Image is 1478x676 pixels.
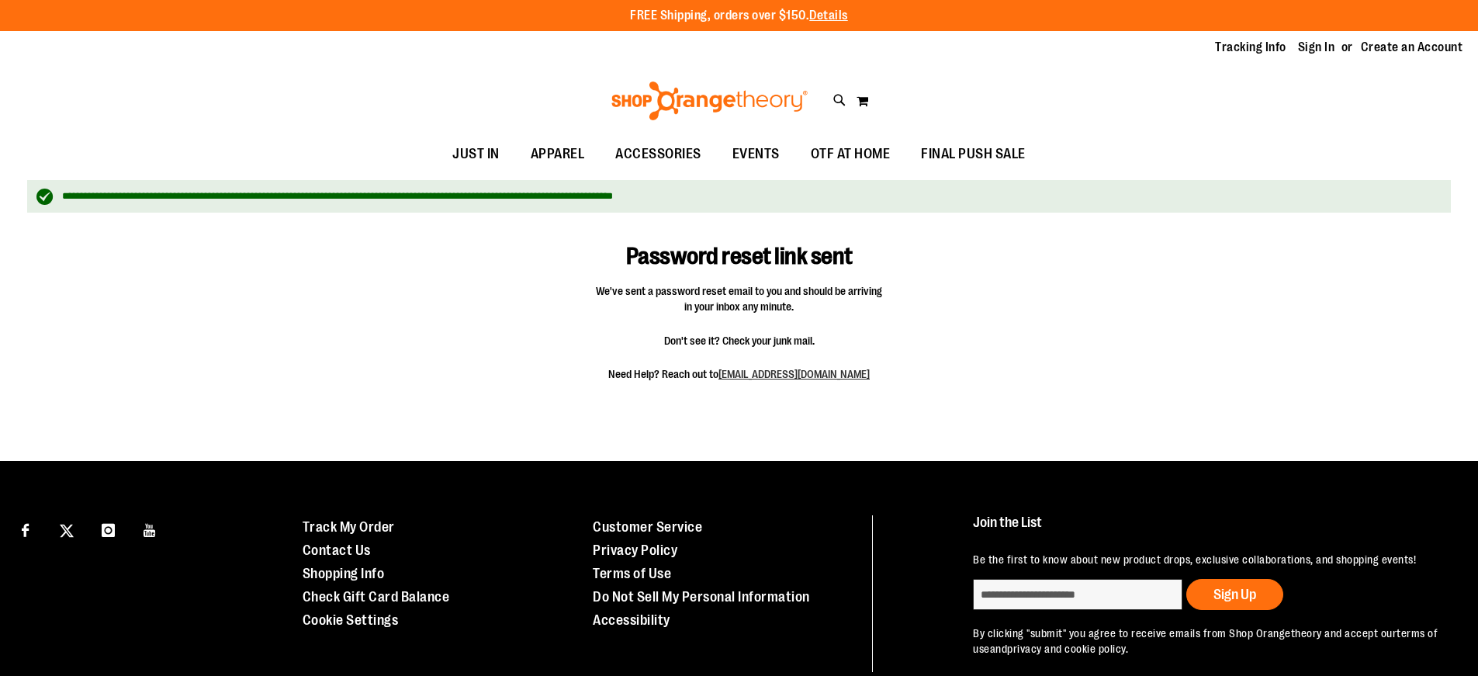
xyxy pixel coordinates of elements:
[609,81,810,120] img: Shop Orangetheory
[452,137,500,172] span: JUST IN
[615,137,701,172] span: ACCESSORIES
[1215,39,1286,56] a: Tracking Info
[1186,579,1283,610] button: Sign Up
[973,626,1442,657] p: By clicking "submit" you agree to receive emails from Shop Orangetheory and accept our and
[596,366,883,382] span: Need Help? Reach out to
[593,612,670,628] a: Accessibility
[593,543,677,558] a: Privacy Policy
[905,137,1041,172] a: FINAL PUSH SALE
[973,515,1442,544] h4: Join the List
[303,543,371,558] a: Contact Us
[54,515,81,543] a: Visit our X page
[1007,643,1128,655] a: privacy and cookie policy.
[973,552,1442,567] p: Be the first to know about new product drops, exclusive collaborations, and shopping events!
[718,368,870,380] a: [EMAIL_ADDRESS][DOMAIN_NAME]
[137,515,164,543] a: Visit our Youtube page
[795,137,906,172] a: OTF AT HOME
[303,612,399,628] a: Cookie Settings
[437,137,515,172] a: JUST IN
[593,589,810,605] a: Do Not Sell My Personal Information
[600,137,717,172] a: ACCESSORIES
[60,524,74,538] img: Twitter
[732,137,780,172] span: EVENTS
[921,137,1026,172] span: FINAL PUSH SALE
[1213,587,1256,602] span: Sign Up
[717,137,795,172] a: EVENTS
[1361,39,1463,56] a: Create an Account
[558,220,920,270] h1: Password reset link sent
[973,579,1182,610] input: enter email
[303,566,385,581] a: Shopping Info
[515,137,601,172] a: APPAREL
[95,515,122,543] a: Visit our Instagram page
[593,566,671,581] a: Terms of Use
[596,333,883,348] span: Don't see it? Check your junk mail.
[303,519,395,535] a: Track My Order
[593,519,702,535] a: Customer Service
[630,7,848,25] p: FREE Shipping, orders over $150.
[811,137,891,172] span: OTF AT HOME
[809,9,848,23] a: Details
[12,515,39,543] a: Visit our Facebook page
[1298,39,1335,56] a: Sign In
[596,283,883,314] span: We've sent a password reset email to you and should be arriving in your inbox any minute.
[531,137,585,172] span: APPAREL
[303,589,450,605] a: Check Gift Card Balance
